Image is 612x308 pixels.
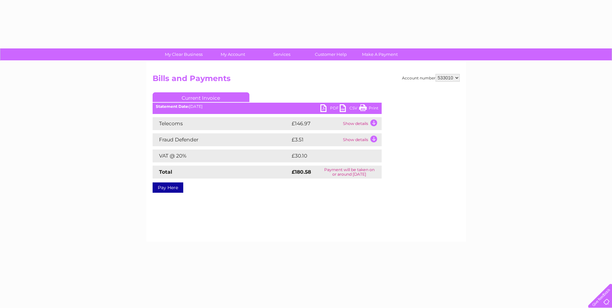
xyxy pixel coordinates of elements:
b: Statement Date: [156,104,189,109]
a: Pay Here [153,182,183,193]
td: VAT @ 20% [153,149,290,162]
a: Services [255,48,308,60]
h2: Bills and Payments [153,74,460,86]
a: Make A Payment [353,48,406,60]
strong: £180.58 [292,169,311,175]
td: Fraud Defender [153,133,290,146]
a: Current Invoice [153,92,249,102]
div: Account number [402,74,460,82]
strong: Total [159,169,172,175]
a: My Account [206,48,259,60]
td: £3.51 [290,133,341,146]
a: Customer Help [304,48,357,60]
div: [DATE] [153,104,382,109]
a: PDF [320,104,340,114]
a: Print [359,104,378,114]
td: Show details [341,117,382,130]
td: Telecoms [153,117,290,130]
td: £146.97 [290,117,341,130]
a: My Clear Business [157,48,210,60]
a: CSV [340,104,359,114]
td: Show details [341,133,382,146]
td: £30.10 [290,149,368,162]
td: Payment will be taken on or around [DATE] [317,166,382,179]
